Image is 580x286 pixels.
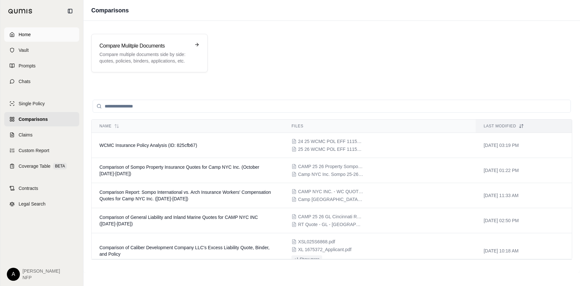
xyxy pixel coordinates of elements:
span: XL 1675372_Applicant.pdf [298,246,351,253]
span: Legal Search [19,201,46,207]
span: Comparison Report: Sompo International vs. Arch Insurance Workers' Compensation Quotes for Camp N... [99,190,271,201]
span: Vault [19,47,29,53]
th: Files [284,120,476,133]
span: Home [19,31,31,38]
span: WCMC Insurance Policy Analysis (ID: 825cfb67) [99,143,197,148]
button: Collapse sidebar [65,6,75,16]
span: Camp NYC Inc. Sompo 25-26 SA Quote v2.pdf [298,171,363,178]
a: Contracts [4,181,79,195]
a: Custom Report [4,143,79,158]
div: Last modified [483,123,564,129]
span: Comparison of Caliber Development Company LLC's Excess Liability Quote, Binder, and Policy [99,245,270,257]
span: Comparison of General Liability and Inland Marine Quotes for CAMP NYC INC (2025-2026) [99,215,258,226]
span: 25 26 WCMC POL EFF 111525 (NY).pdf [298,146,363,152]
a: Comparisons [4,112,79,126]
span: XSL025S6868.pdf [298,238,335,245]
span: Contracts [19,185,38,192]
td: [DATE] 10:18 AM [476,233,572,269]
p: Compare multiple documents side by side: quotes, policies, binders, applications, etc. [99,51,190,64]
td: [DATE] 03:19 PM [476,133,572,158]
span: 24 25 WCMC POL EFF 111524.pdf [298,138,363,145]
td: [DATE] 02:50 PM [476,208,572,233]
a: Coverage TableBETA [4,159,79,173]
span: Comparison of Sompo Property Insurance Quotes for Camp NYC Inc. (October 2025-2026) [99,164,259,176]
span: Coverage Table [19,163,51,169]
span: Custom Report [19,147,49,154]
div: A [7,268,20,281]
span: [PERSON_NAME] [22,268,60,274]
button: +1 Show more [291,255,322,263]
a: Vault [4,43,79,57]
img: Qumis Logo [8,9,33,14]
a: Prompts [4,59,79,73]
span: Claims [19,132,33,138]
span: Prompts [19,63,36,69]
a: Legal Search [4,197,79,211]
h1: Comparisons [91,6,129,15]
span: Chats [19,78,31,85]
a: Chats [4,74,79,89]
h3: Compare Mulitple Documents [99,42,190,50]
span: CAMP 25 26 Property Sompo Quote.pdf [298,163,363,170]
span: BETA [53,163,67,169]
a: Claims [4,128,79,142]
span: CAMP NYC INC. - WC QUOTE.pdf [298,188,363,195]
span: CAMP 25 26 GL Cincinnati Renewal Proposal.pdf [298,213,363,220]
td: [DATE] 11:33 AM [476,183,572,208]
a: Single Policy [4,96,79,111]
td: [DATE] 01:22 PM [476,158,572,183]
span: NFP [22,274,60,281]
span: Comparisons [19,116,48,122]
span: Camp NYC WC Proposal 2025.pdf [298,196,363,203]
span: RT Quote - GL - Ambridge.PDF [298,221,363,228]
span: Single Policy [19,100,45,107]
div: Name [99,123,276,129]
a: Home [4,27,79,42]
